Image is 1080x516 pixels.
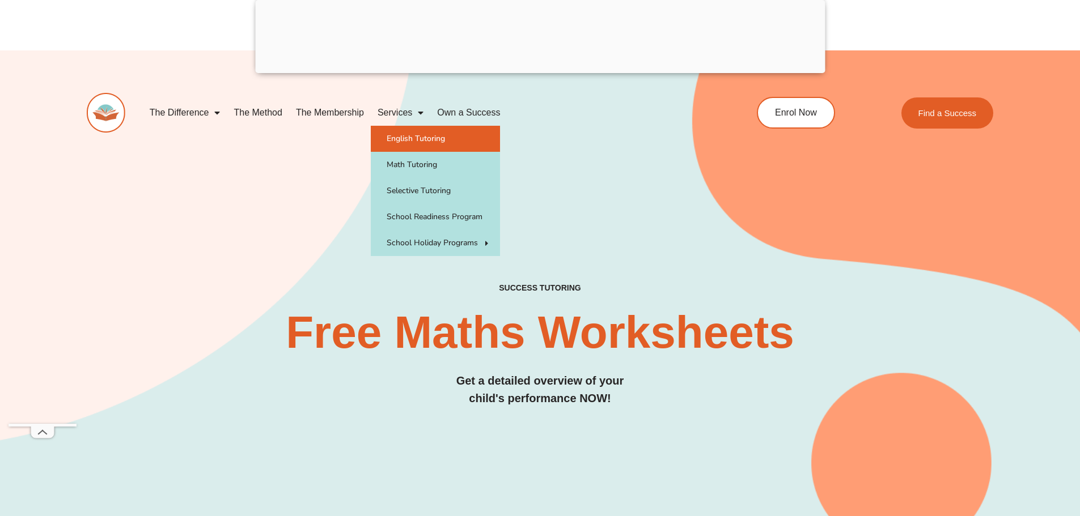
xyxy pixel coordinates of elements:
[87,372,994,407] h3: Get a detailed overview of your child's performance NOW!
[371,230,500,256] a: School Holiday Programs
[371,126,500,152] a: English Tutoring
[371,152,500,178] a: Math Tutoring
[775,108,817,117] span: Enrol Now
[901,97,994,129] a: Find a Success
[227,100,289,126] a: The Method
[757,97,835,129] a: Enrol Now
[9,84,77,424] iframe: Advertisement
[371,178,500,204] a: Selective Tutoring
[289,100,371,126] a: The Membership
[87,310,994,355] h2: Free Maths Worksheets​
[891,388,1080,516] iframe: Chat Widget
[87,283,994,293] h4: SUCCESS TUTORING​
[143,100,705,126] nav: Menu
[143,100,227,126] a: The Difference
[371,100,430,126] a: Services
[430,100,507,126] a: Own a Success
[918,109,977,117] span: Find a Success
[371,204,500,230] a: School Readiness Program
[371,126,500,256] ul: Services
